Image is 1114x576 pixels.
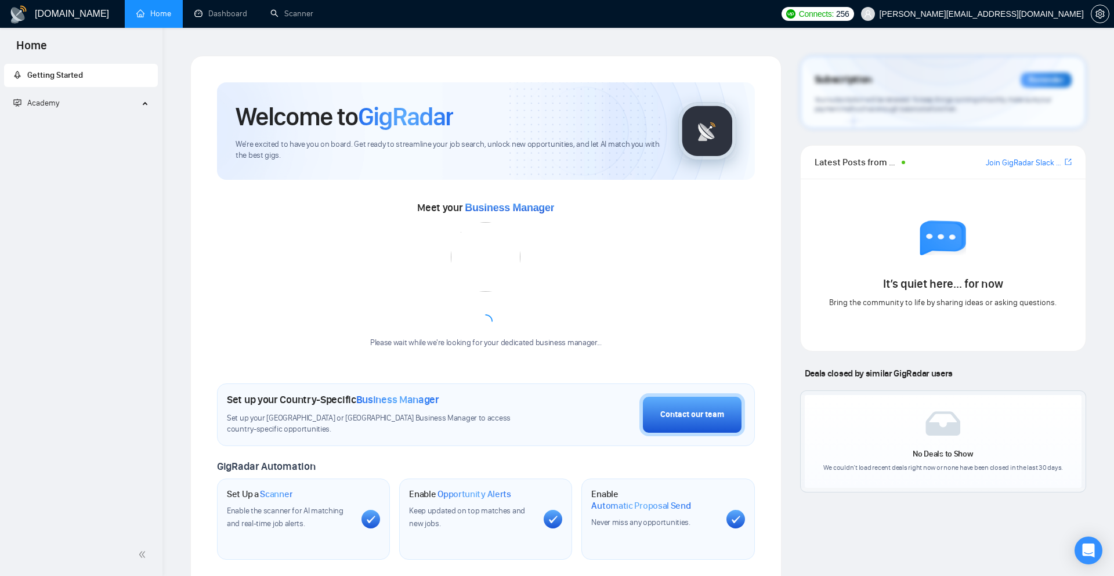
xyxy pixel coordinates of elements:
span: Business Manager [465,202,554,213]
span: Academy [27,98,59,108]
span: GigRadar Automation [217,460,315,473]
span: double-left [138,549,150,560]
span: Automatic Proposal Send [591,500,690,512]
h1: Welcome to [236,101,453,132]
img: empty chat [920,220,966,267]
span: We couldn’t load recent deals right now or none have been closed in the last 30 days. [823,463,1064,472]
span: Business Manager [356,393,439,406]
span: Connects: [799,8,834,20]
li: Getting Started [4,64,158,87]
a: dashboardDashboard [194,9,247,19]
span: No Deals to Show [913,449,973,459]
div: Open Intercom Messenger [1075,537,1102,564]
h1: Enable [591,488,717,511]
img: gigradar-logo.png [678,102,736,160]
img: upwork-logo.png [786,9,795,19]
span: Meet your [417,201,554,214]
span: Enable the scanner for AI matching and real-time job alerts. [227,506,343,528]
button: setting [1091,5,1109,23]
a: homeHome [136,9,171,19]
h1: Enable [409,488,511,500]
img: logo [9,5,28,24]
span: Academy [13,98,59,108]
span: Deals closed by similar GigRadar users [800,363,957,383]
span: user [864,10,872,18]
span: loading [476,312,495,331]
h1: Set Up a [227,488,292,500]
span: 256 [836,8,849,20]
button: Contact our team [639,393,745,436]
span: export [1065,157,1072,166]
img: empty-box [925,411,960,436]
span: Scanner [260,488,292,500]
div: Please wait while we're looking for your dedicated business manager... [363,338,609,349]
span: Getting Started [27,70,83,80]
span: fund-projection-screen [13,99,21,107]
span: Keep updated on top matches and new jobs. [409,506,525,528]
span: We're excited to have you on board. Get ready to streamline your job search, unlock new opportuni... [236,139,660,161]
span: GigRadar [358,101,453,132]
span: rocket [13,71,21,79]
a: setting [1091,9,1109,19]
div: Contact our team [660,408,724,421]
span: Never miss any opportunities. [591,517,690,527]
span: Bring the community to life by sharing ideas or asking questions. [829,298,1057,307]
span: It’s quiet here... for now [883,277,1003,291]
span: Your subscription will be renewed. To keep things running smoothly, make sure your payment method... [815,95,1051,114]
span: Opportunity Alerts [437,488,511,500]
h1: Set up your Country-Specific [227,393,439,406]
span: Home [7,37,56,61]
span: Set up your [GEOGRAPHIC_DATA] or [GEOGRAPHIC_DATA] Business Manager to access country-specific op... [227,413,538,435]
span: Subscription [815,70,872,90]
a: export [1065,157,1072,168]
a: Join GigRadar Slack Community [986,157,1062,169]
a: searchScanner [270,9,313,19]
img: error [451,222,520,292]
span: Latest Posts from the GigRadar Community [815,155,899,169]
div: Reminder [1021,73,1072,88]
